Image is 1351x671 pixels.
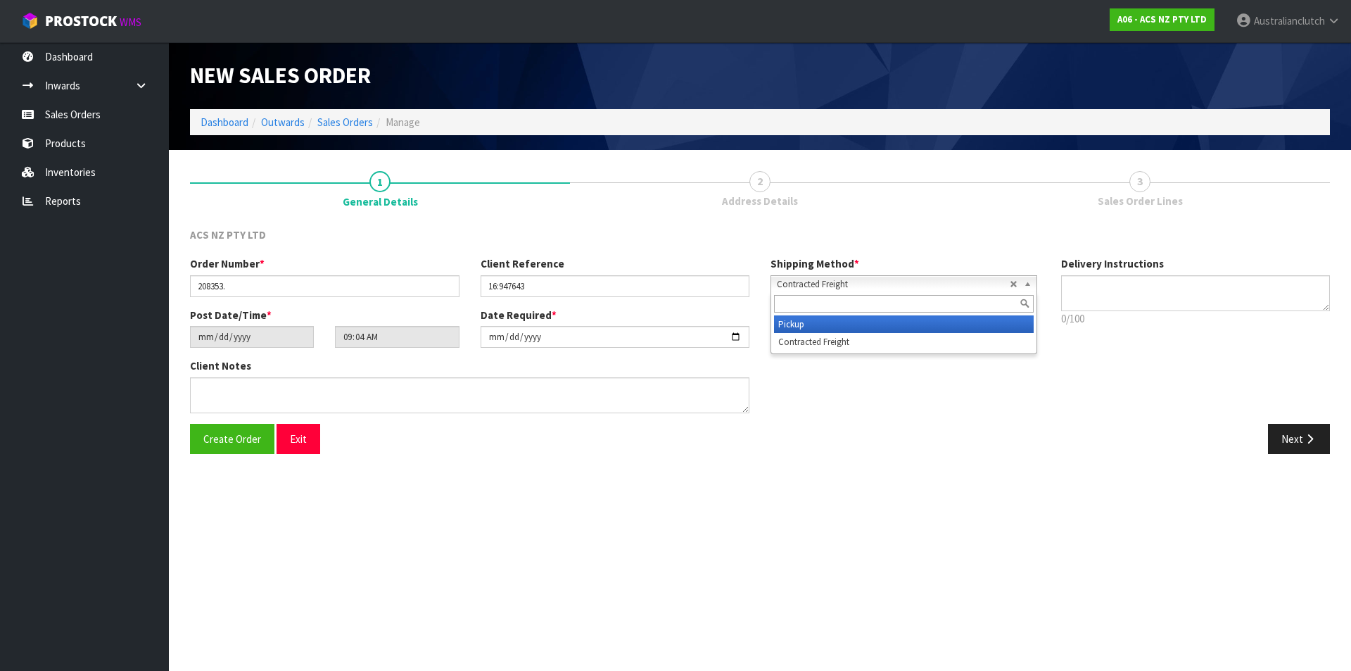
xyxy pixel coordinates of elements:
[190,228,266,242] span: ACS NZ PTY LTD
[190,61,371,89] span: New Sales Order
[190,256,265,271] label: Order Number
[317,115,373,129] a: Sales Orders
[1254,14,1325,27] span: Australianclutch
[722,194,798,208] span: Address Details
[190,308,272,322] label: Post Date/Time
[774,315,1034,333] li: Pickup
[369,171,391,192] span: 1
[1061,311,1331,326] p: 0/100
[190,358,251,373] label: Client Notes
[45,12,117,30] span: ProStock
[1061,256,1164,271] label: Delivery Instructions
[1129,171,1150,192] span: 3
[21,12,39,30] img: cube-alt.png
[190,275,459,297] input: Order Number
[749,171,770,192] span: 2
[203,432,261,446] span: Create Order
[261,115,305,129] a: Outwards
[190,424,274,454] button: Create Order
[277,424,320,454] button: Exit
[386,115,420,129] span: Manage
[190,217,1330,465] span: General Details
[120,15,141,29] small: WMS
[1117,13,1207,25] strong: A06 - ACS NZ PTY LTD
[1098,194,1183,208] span: Sales Order Lines
[481,256,564,271] label: Client Reference
[1268,424,1330,454] button: Next
[481,308,557,322] label: Date Required
[777,276,1010,293] span: Contracted Freight
[481,275,750,297] input: Client Reference
[201,115,248,129] a: Dashboard
[770,256,859,271] label: Shipping Method
[774,333,1034,351] li: Contracted Freight
[343,194,418,209] span: General Details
